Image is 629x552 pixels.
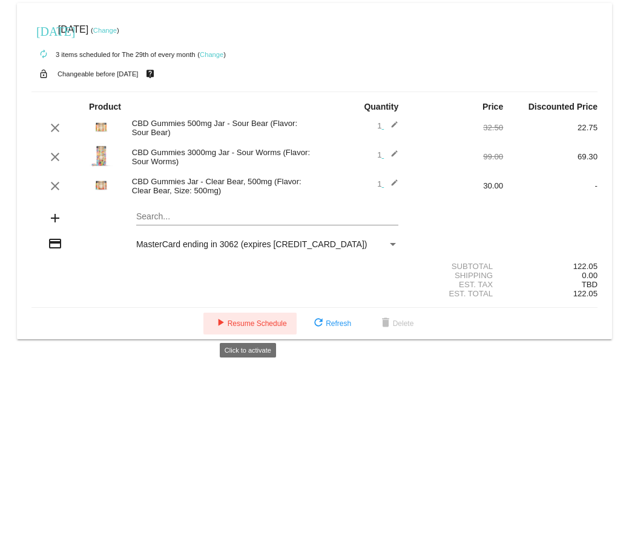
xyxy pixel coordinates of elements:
[200,51,223,58] a: Change
[503,152,598,161] div: 69.30
[311,319,351,328] span: Refresh
[409,289,503,298] div: Est. Total
[409,280,503,289] div: Est. Tax
[378,316,393,331] mat-icon: delete
[409,181,503,190] div: 30.00
[36,66,51,82] mat-icon: lock_open
[48,121,62,135] mat-icon: clear
[126,148,315,166] div: CBD Gummies 3000mg Jar - Sour Worms (Flavor: Sour Worms)
[93,27,117,34] a: Change
[197,51,226,58] small: ( )
[503,123,598,132] div: 22.75
[364,102,398,111] strong: Quantity
[48,236,62,251] mat-icon: credit_card
[126,177,315,195] div: CBD Gummies Jar - Clear Bear, 500mg (Flavor: Clear Bear, Size: 500mg)
[369,313,424,334] button: Delete
[582,271,598,280] span: 0.00
[377,121,398,130] span: 1
[89,115,113,139] img: 500-5.jpg
[126,119,315,137] div: CBD Gummies 500mg Jar - Sour Bear (Flavor: Sour Bear)
[48,179,62,193] mat-icon: clear
[573,289,598,298] span: 122.05
[384,150,398,164] mat-icon: edit
[36,47,51,62] mat-icon: autorenew
[582,280,598,289] span: TBD
[91,27,119,34] small: ( )
[89,173,113,197] img: Clear-Bears-500mg.jpg
[384,121,398,135] mat-icon: edit
[203,313,297,334] button: Resume Schedule
[143,66,157,82] mat-icon: live_help
[48,150,62,164] mat-icon: clear
[213,316,228,331] mat-icon: play_arrow
[136,239,367,249] span: MasterCard ending in 3062 (expires [CREDIT_CARD_DATA])
[136,239,398,249] mat-select: Payment Method
[213,319,287,328] span: Resume Schedule
[377,150,398,159] span: 1
[529,102,598,111] strong: Discounted Price
[409,123,503,132] div: 32.50
[409,262,503,271] div: Subtotal
[301,313,361,334] button: Refresh
[377,179,398,188] span: 1
[31,51,196,58] small: 3 items scheduled for The 29th of every month
[409,152,503,161] div: 99.00
[36,23,51,38] mat-icon: [DATE]
[48,211,62,225] mat-icon: add
[482,102,503,111] strong: Price
[384,179,398,193] mat-icon: edit
[409,271,503,280] div: Shipping
[136,212,398,222] input: Search...
[89,102,121,111] strong: Product
[378,319,414,328] span: Delete
[503,262,598,271] div: 122.05
[503,181,598,190] div: -
[311,316,326,331] mat-icon: refresh
[89,144,113,168] img: Sour-Worms-3000.jpg
[58,70,139,78] small: Changeable before [DATE]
